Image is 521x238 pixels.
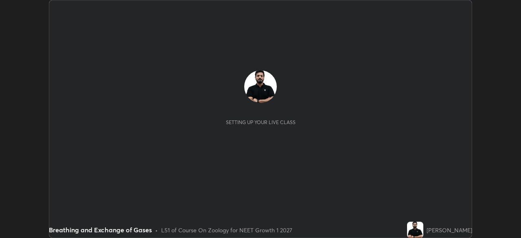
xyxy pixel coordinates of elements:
[226,119,296,125] div: Setting up your live class
[244,70,277,103] img: 54f690991e824e6993d50b0d6a1f1dc5.jpg
[407,222,423,238] img: 54f690991e824e6993d50b0d6a1f1dc5.jpg
[155,226,158,234] div: •
[49,225,152,235] div: Breathing and Exchange of Gases
[427,226,472,234] div: [PERSON_NAME]
[161,226,292,234] div: L51 of Course On Zoology for NEET Growth 1 2027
